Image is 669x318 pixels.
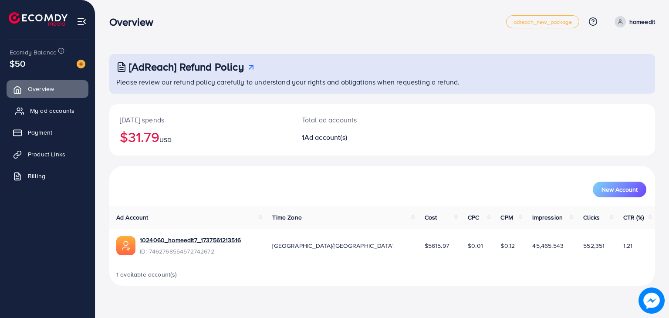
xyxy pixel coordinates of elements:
[129,61,244,73] h3: [AdReach] Refund Policy
[468,213,479,222] span: CPC
[140,236,241,244] a: 1024060_homeedit7_1737561213516
[304,132,347,142] span: Ad account(s)
[140,247,241,256] span: ID: 7462768554572742672
[77,60,85,68] img: image
[302,115,417,125] p: Total ad accounts
[109,16,160,28] h3: Overview
[10,48,57,57] span: Ecomdy Balance
[28,172,45,180] span: Billing
[532,213,563,222] span: Impression
[629,17,655,27] p: homeedit
[623,213,644,222] span: CTR (%)
[30,106,74,115] span: My ad accounts
[28,128,52,137] span: Payment
[593,182,646,197] button: New Account
[28,85,54,93] span: Overview
[116,270,177,279] span: 1 available account(s)
[120,115,281,125] p: [DATE] spends
[302,133,417,142] h2: 1
[77,17,87,27] img: menu
[583,213,600,222] span: Clicks
[116,213,149,222] span: Ad Account
[506,15,579,28] a: adreach_new_package
[532,241,564,250] span: 45,465,543
[159,135,172,144] span: USD
[272,213,301,222] span: Time Zone
[500,241,515,250] span: $0.12
[425,213,437,222] span: Cost
[7,167,88,185] a: Billing
[583,241,605,250] span: 552,351
[468,241,483,250] span: $0.01
[7,102,88,119] a: My ad accounts
[425,241,449,250] span: $5615.97
[272,241,393,250] span: [GEOGRAPHIC_DATA]/[GEOGRAPHIC_DATA]
[120,129,281,145] h2: $31.79
[611,16,655,27] a: homeedit
[9,12,68,26] img: logo
[28,150,65,159] span: Product Links
[7,145,88,163] a: Product Links
[116,236,135,255] img: ic-ads-acc.e4c84228.svg
[500,213,513,222] span: CPM
[116,77,650,87] p: Please review our refund policy carefully to understand your rights and obligations when requesti...
[10,57,25,70] span: $50
[7,124,88,141] a: Payment
[514,19,572,25] span: adreach_new_package
[639,288,665,314] img: image
[601,186,638,193] span: New Account
[623,241,633,250] span: 1.21
[7,80,88,98] a: Overview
